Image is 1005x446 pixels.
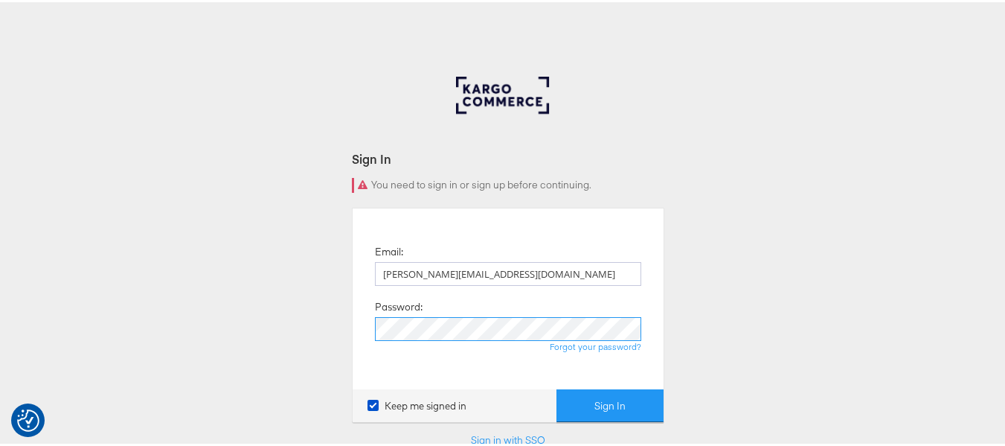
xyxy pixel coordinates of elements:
[375,260,641,284] input: Email
[352,148,664,165] div: Sign In
[352,176,664,191] div: You need to sign in or sign up before continuing.
[471,431,545,445] a: Sign in with SSO
[375,243,403,257] label: Email:
[17,407,39,430] img: Revisit consent button
[367,397,466,411] label: Keep me signed in
[550,339,641,350] a: Forgot your password?
[375,298,423,312] label: Password:
[17,407,39,430] button: Consent Preferences
[556,387,664,421] button: Sign In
